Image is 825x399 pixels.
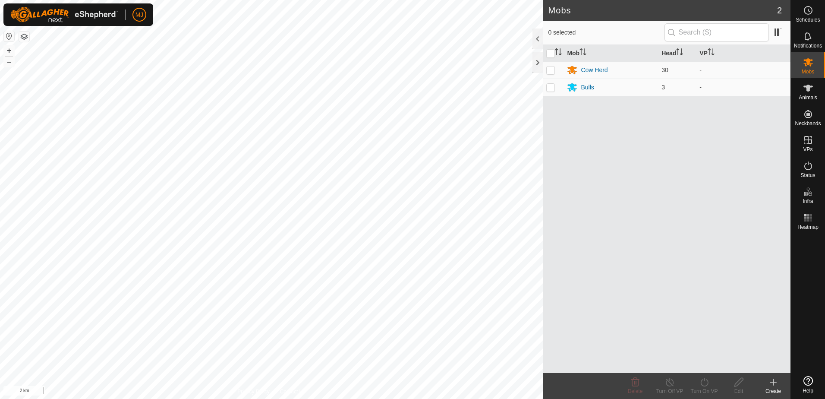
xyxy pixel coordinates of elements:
a: Contact Us [280,388,305,396]
span: Notifications [794,43,822,48]
span: Mobs [802,69,814,74]
span: Animals [799,95,817,100]
span: Neckbands [795,121,821,126]
span: 30 [661,66,668,73]
input: Search (S) [664,23,769,41]
p-sorticon: Activate to sort [555,50,562,57]
span: 3 [661,84,665,91]
a: Privacy Policy [237,388,270,396]
span: Heatmap [797,225,819,230]
h2: Mobs [548,5,777,16]
th: Head [658,45,696,62]
button: – [4,57,14,67]
a: Help [791,373,825,397]
button: Map Layers [19,32,29,42]
div: Bulls [581,83,594,92]
span: Delete [628,388,643,394]
span: Help [803,388,813,393]
span: 2 [777,4,782,17]
p-sorticon: Activate to sort [579,50,586,57]
img: Gallagher Logo [10,7,118,22]
td: - [696,61,790,79]
div: Edit [721,387,756,395]
span: MJ [135,10,144,19]
span: 0 selected [548,28,664,37]
td: - [696,79,790,96]
span: Status [800,173,815,178]
p-sorticon: Activate to sort [708,50,715,57]
span: VPs [803,147,812,152]
button: Reset Map [4,31,14,41]
span: Infra [803,199,813,204]
div: Create [756,387,790,395]
span: Schedules [796,17,820,22]
th: Mob [564,45,658,62]
div: Turn Off VP [652,387,687,395]
button: + [4,45,14,56]
th: VP [696,45,790,62]
div: Turn On VP [687,387,721,395]
p-sorticon: Activate to sort [676,50,683,57]
div: Cow Herd [581,66,608,75]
